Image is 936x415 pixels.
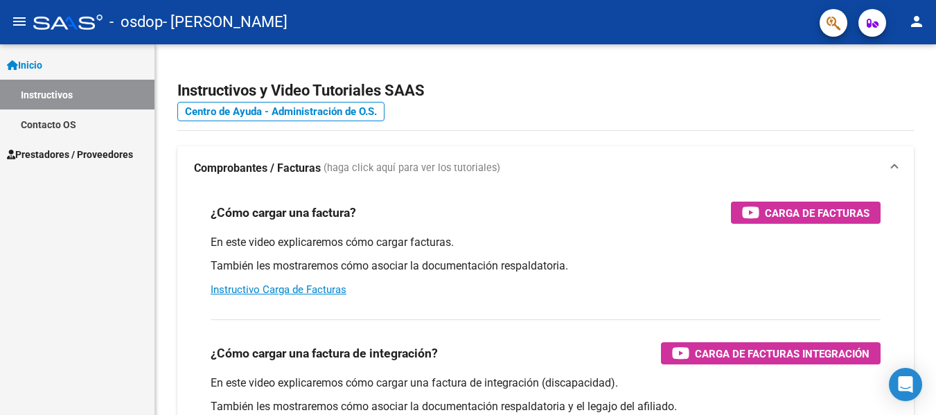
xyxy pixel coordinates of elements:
[211,376,881,391] p: En este video explicaremos cómo cargar una factura de integración (discapacidad).
[908,13,925,30] mat-icon: person
[211,235,881,250] p: En este video explicaremos cómo cargar facturas.
[695,345,869,362] span: Carga de Facturas Integración
[661,342,881,364] button: Carga de Facturas Integración
[7,58,42,73] span: Inicio
[177,102,385,121] a: Centro de Ayuda - Administración de O.S.
[194,161,321,176] strong: Comprobantes / Facturas
[177,146,914,191] mat-expansion-panel-header: Comprobantes / Facturas (haga click aquí para ver los tutoriales)
[731,202,881,224] button: Carga de Facturas
[11,13,28,30] mat-icon: menu
[177,78,914,104] h2: Instructivos y Video Tutoriales SAAS
[7,147,133,162] span: Prestadores / Proveedores
[163,7,288,37] span: - [PERSON_NAME]
[211,344,438,363] h3: ¿Cómo cargar una factura de integración?
[889,368,922,401] div: Open Intercom Messenger
[211,283,346,296] a: Instructivo Carga de Facturas
[324,161,500,176] span: (haga click aquí para ver los tutoriales)
[211,258,881,274] p: También les mostraremos cómo asociar la documentación respaldatoria.
[211,399,881,414] p: También les mostraremos cómo asociar la documentación respaldatoria y el legajo del afiliado.
[765,204,869,222] span: Carga de Facturas
[211,203,356,222] h3: ¿Cómo cargar una factura?
[109,7,163,37] span: - osdop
